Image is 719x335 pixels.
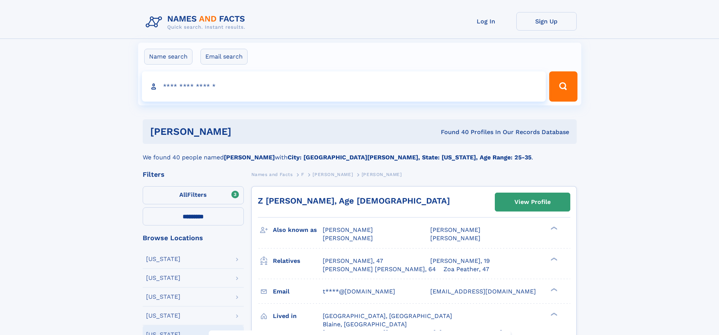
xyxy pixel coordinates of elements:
[143,186,244,204] label: Filters
[179,191,187,198] span: All
[456,12,516,31] a: Log In
[301,170,304,179] a: F
[430,226,480,233] span: [PERSON_NAME]
[273,285,323,298] h3: Email
[301,172,304,177] span: F
[146,256,180,262] div: [US_STATE]
[549,312,558,316] div: ❯
[430,288,536,295] span: [EMAIL_ADDRESS][DOMAIN_NAME]
[200,49,248,65] label: Email search
[142,71,546,102] input: search input
[143,144,577,162] div: We found 40 people named with .
[323,226,373,233] span: [PERSON_NAME]
[143,12,251,32] img: Logo Names and Facts
[251,170,293,179] a: Names and Facts
[323,257,383,265] a: [PERSON_NAME], 47
[146,275,180,281] div: [US_STATE]
[549,256,558,261] div: ❯
[323,312,452,320] span: [GEOGRAPHIC_DATA], [GEOGRAPHIC_DATA]
[516,12,577,31] a: Sign Up
[323,235,373,242] span: [PERSON_NAME]
[258,196,450,205] a: Z [PERSON_NAME], Age [DEMOGRAPHIC_DATA]
[443,265,489,273] a: Zoa Peather, 47
[224,154,275,161] b: [PERSON_NAME]
[430,257,490,265] a: [PERSON_NAME], 19
[336,128,569,136] div: Found 40 Profiles In Our Records Database
[549,287,558,292] div: ❯
[150,127,336,136] h1: [PERSON_NAME]
[549,226,558,231] div: ❯
[514,193,551,211] div: View Profile
[144,49,192,65] label: Name search
[273,224,323,236] h3: Also known as
[549,71,577,102] button: Search Button
[323,265,436,273] a: [PERSON_NAME] [PERSON_NAME], 64
[273,310,323,323] h3: Lived in
[143,171,244,178] div: Filters
[146,313,180,319] div: [US_STATE]
[430,235,480,242] span: [PERSON_NAME]
[323,321,407,328] span: Blaine, [GEOGRAPHIC_DATA]
[362,172,402,177] span: [PERSON_NAME]
[146,294,180,300] div: [US_STATE]
[313,172,353,177] span: [PERSON_NAME]
[273,255,323,267] h3: Relatives
[495,193,570,211] a: View Profile
[143,235,244,241] div: Browse Locations
[313,170,353,179] a: [PERSON_NAME]
[288,154,531,161] b: City: [GEOGRAPHIC_DATA][PERSON_NAME], State: [US_STATE], Age Range: 25-35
